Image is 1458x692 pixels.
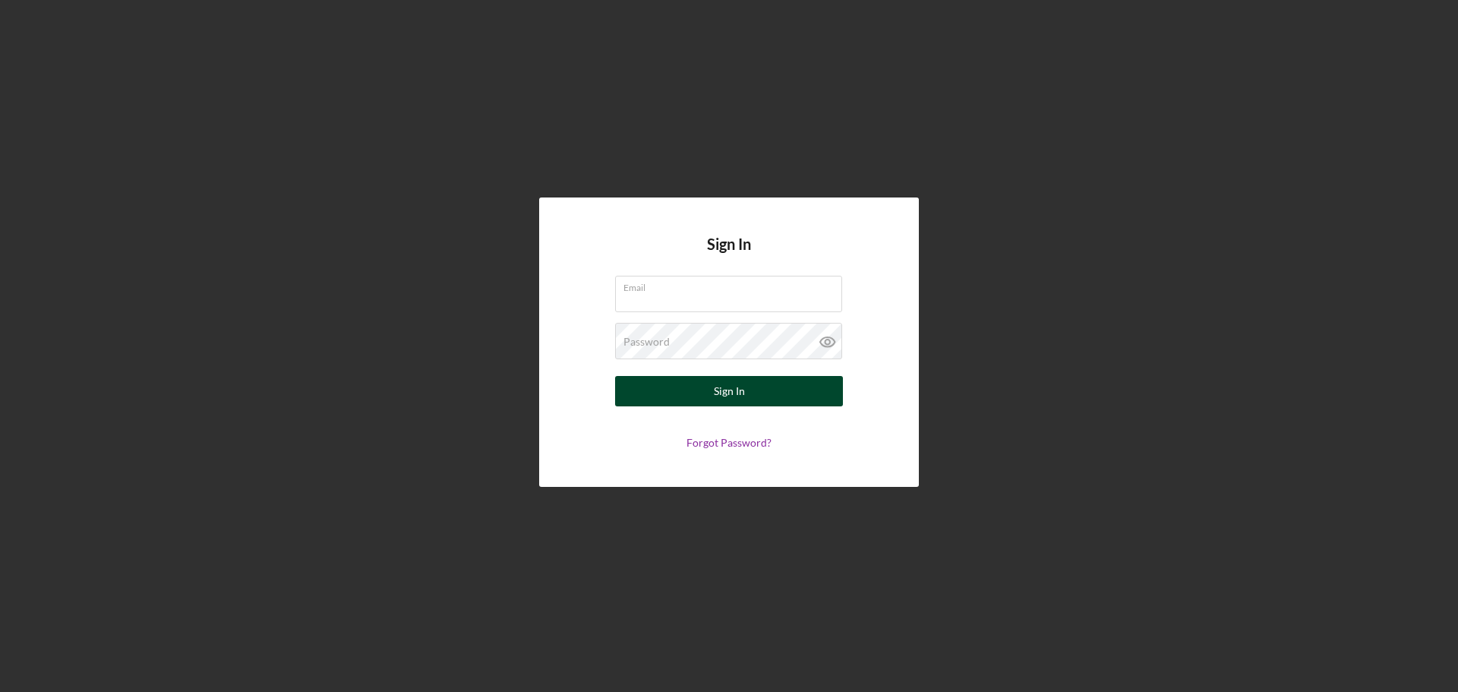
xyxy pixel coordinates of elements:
[707,235,751,276] h4: Sign In
[615,376,843,406] button: Sign In
[686,436,772,449] a: Forgot Password?
[623,276,842,293] label: Email
[714,376,745,406] div: Sign In
[623,336,670,348] label: Password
